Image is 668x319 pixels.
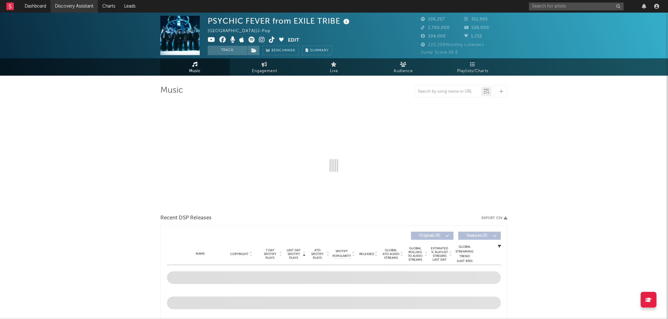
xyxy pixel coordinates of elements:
[455,245,474,264] div: Global Streaming Trend (Last 60D)
[230,252,248,256] span: Copyright
[160,58,230,76] a: Music
[411,232,454,240] button: Originals(0)
[189,67,201,75] span: Music
[208,46,247,55] button: Track
[160,214,212,222] span: Recent DSP Releases
[394,67,413,75] span: Audience
[407,246,424,262] span: Global Rolling 7D Audio Streams
[309,248,326,260] span: ATD Spotify Plays
[421,43,484,47] span: 220,206 Monthly Listeners
[302,46,332,55] button: Summary
[462,234,492,238] span: Features ( 0 )
[285,248,302,260] span: Last Day Spotify Plays
[310,49,329,52] span: Summary
[458,232,501,240] button: Features(0)
[464,26,489,30] span: 528,000
[415,89,481,94] input: Search by song name or URL
[431,246,448,262] span: Estimated % Playlist Streams Last Day
[369,58,438,76] a: Audience
[299,58,369,76] a: Live
[382,248,400,260] span: Global ATD Audio Streams
[330,67,338,75] span: Live
[262,248,278,260] span: 7 Day Spotify Plays
[415,234,444,238] span: Originals ( 0 )
[208,27,278,35] div: [GEOGRAPHIC_DATA] | J-Pop
[230,58,299,76] a: Engagement
[271,47,295,55] span: Benchmark
[252,67,277,75] span: Engagement
[333,249,351,258] span: Spotify Popularity
[421,50,458,55] span: Jump Score: 59.8
[464,17,488,21] span: 311,995
[421,26,450,30] span: 1,700,000
[464,34,482,38] span: 1,232
[180,252,221,256] div: Name
[359,252,374,256] span: Released
[481,216,508,220] button: Export CSV
[529,3,624,10] input: Search for artists
[263,46,299,55] a: Benchmark
[421,34,446,38] span: 104,000
[421,17,445,21] span: 106,257
[438,58,508,76] a: Playlists/Charts
[288,37,299,44] button: Edit
[457,67,489,75] span: Playlists/Charts
[208,16,351,26] div: PSYCHIC FEVER from EXILE TRIBE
